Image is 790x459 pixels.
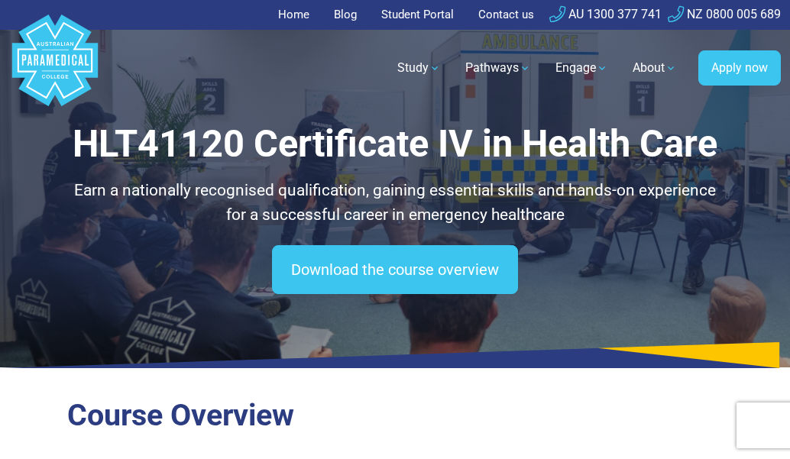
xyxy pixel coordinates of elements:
a: Pathways [456,47,540,89]
a: Download the course overview [272,245,518,294]
a: Study [388,47,450,89]
p: Earn a nationally recognised qualification, gaining essential skills and hands-on experience for ... [67,179,724,227]
a: Australian Paramedical College [9,30,101,107]
a: NZ 0800 005 689 [668,7,781,21]
a: Engage [546,47,617,89]
h1: HLT41120 Certificate IV in Health Care [67,122,724,166]
a: Apply now [698,50,781,86]
a: About [623,47,686,89]
a: AU 1300 377 741 [549,7,662,21]
h2: Course Overview [67,397,724,433]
